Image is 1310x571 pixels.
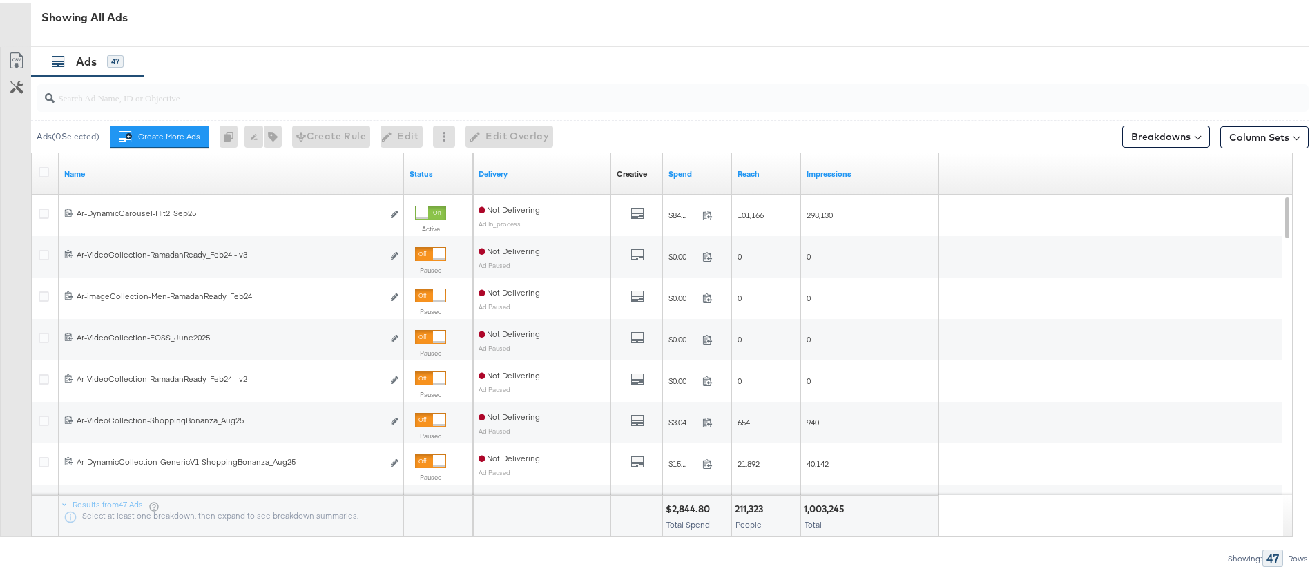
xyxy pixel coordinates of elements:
span: 940 [807,414,819,424]
sub: Ad In_process [479,216,521,224]
div: 47 [1262,546,1283,563]
span: 0 [738,248,742,258]
button: Create More Ads [110,122,209,144]
a: Ad Name. [64,165,398,176]
button: Column Sets [1220,123,1309,145]
span: Not Delivering [479,325,540,336]
sub: Ad Paused [479,465,510,473]
div: $2,844.80 [666,499,714,512]
span: Not Delivering [479,449,540,460]
div: Ar-DynamicCollection-GenericV1-ShoppingBonanza_Aug25 [77,453,383,464]
span: Not Delivering [479,201,540,211]
span: $3.04 [668,414,697,424]
label: Paused [415,304,446,313]
div: 0 [220,122,244,144]
a: Shows the creative associated with your ad. [617,165,647,176]
span: Total [805,516,822,526]
label: Paused [415,345,446,354]
div: Ar-VideoCollection-ShoppingBonanza_Aug25 [77,412,383,423]
div: Ar-DynamicCarousel-Hit2_Sep25 [77,204,383,215]
a: Reflects the ability of your Ad to achieve delivery. [479,165,606,176]
span: Not Delivering [479,284,540,294]
a: The total amount spent to date. [668,165,726,176]
span: 0 [807,331,811,341]
div: Showing All Ads [41,6,1309,22]
input: Search Ad Name, ID or Objective [55,75,1192,102]
span: $0.00 [668,289,697,300]
sub: Ad Paused [479,340,510,349]
span: $0.00 [668,248,697,258]
a: Shows the current state of your Ad. [410,165,468,176]
span: 0 [738,331,742,341]
span: 0 [807,248,811,258]
span: 40,142 [807,455,829,465]
span: Not Delivering [479,367,540,377]
span: Not Delivering [479,242,540,253]
div: Ar-VideoCollection-RamadanReady_Feb24 - v2 [77,370,383,381]
span: 0 [807,372,811,383]
div: 211,323 [735,499,767,512]
div: Ads ( 0 Selected) [37,127,99,139]
div: Ar-VideoCollection-RamadanReady_Feb24 - v3 [77,246,383,257]
a: The number of times your ad was served. On mobile apps an ad is counted as served the first time ... [807,165,934,176]
span: 0 [807,289,811,300]
span: $0.00 [668,331,697,341]
div: Showing: [1227,550,1262,560]
span: 654 [738,414,750,424]
label: Paused [415,262,446,271]
button: Breakdowns [1122,122,1210,144]
a: The number of people your ad was served to. [738,165,796,176]
sub: Ad Paused [479,258,510,266]
label: Paused [415,387,446,396]
div: 47 [107,52,124,64]
span: $151.91 [668,455,697,465]
div: Rows [1287,550,1309,560]
span: Total Spend [666,516,710,526]
label: Active [415,221,446,230]
span: 298,130 [807,206,833,217]
sub: Ad Paused [479,382,510,390]
span: $842.65 [668,206,697,217]
label: Paused [415,428,446,437]
span: 0 [738,372,742,383]
span: $0.00 [668,372,697,383]
label: Paused [415,470,446,478]
div: Ar-VideoCollection-EOSS_June2025 [77,329,383,340]
span: Not Delivering [479,408,540,418]
span: Ads [76,51,97,65]
span: People [735,516,762,526]
span: 101,166 [738,206,764,217]
sub: Ad Paused [479,423,510,432]
span: 21,892 [738,455,760,465]
div: Creative [617,165,647,176]
div: 1,003,245 [804,499,849,512]
div: Ar-imageCollection-Men-RamadanReady_Feb24 [77,287,383,298]
sub: Ad Paused [479,299,510,307]
span: 0 [738,289,742,300]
